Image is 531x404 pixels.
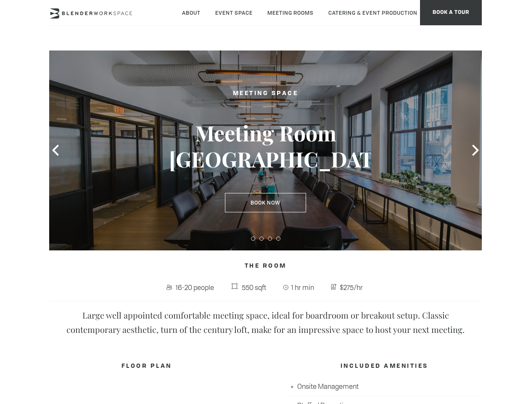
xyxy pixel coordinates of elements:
span: 550 sqft [240,281,268,294]
span: 16-20 people [174,281,216,294]
h2: Meeting Space [169,88,362,99]
li: Onsite Management [287,377,482,396]
span: 1 hr min [290,281,317,294]
h3: Meeting Room [GEOGRAPHIC_DATA] [169,120,362,172]
span: $275/hr [338,281,365,294]
h4: The Room [49,258,482,274]
p: Large well appointed comfortable meeting space, ideal for boardroom or breakout setup. Classic co... [55,308,476,337]
h4: INCLUDED AMENITIES [287,358,482,374]
h4: FLOOR PLAN [49,358,244,374]
a: Book Now [225,193,306,213]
